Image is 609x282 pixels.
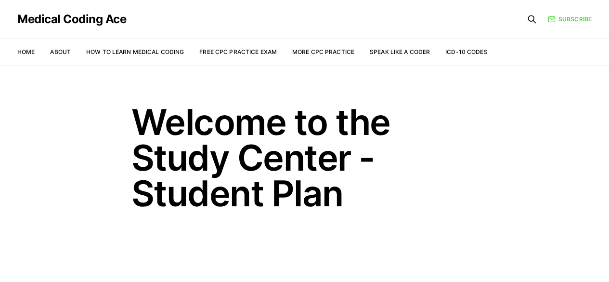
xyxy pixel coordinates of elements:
[370,48,430,55] a: Speak Like a Coder
[86,48,184,55] a: How to Learn Medical Coding
[131,104,478,211] h1: Welcome to the Study Center - Student Plan
[548,15,592,24] a: Subscribe
[292,48,354,55] a: More CPC Practice
[445,48,487,55] a: ICD-10 Codes
[199,48,277,55] a: Free CPC Practice Exam
[17,48,35,55] a: Home
[17,13,126,25] a: Medical Coding Ace
[50,48,71,55] a: About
